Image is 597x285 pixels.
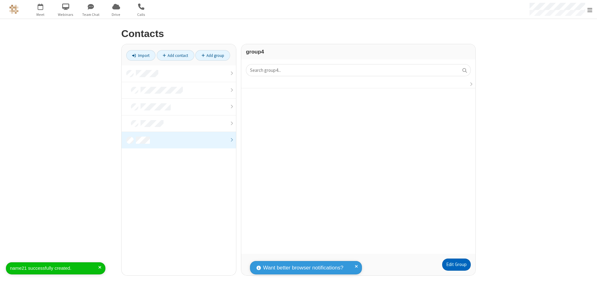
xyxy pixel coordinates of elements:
span: Drive [104,12,128,17]
a: Add contact [157,50,194,61]
img: QA Selenium DO NOT DELETE OR CHANGE [9,5,19,14]
a: Import [126,50,155,61]
span: Team Chat [79,12,103,17]
a: Edit Group [442,259,471,271]
span: Want better browser notifications? [263,264,343,272]
span: Webinars [54,12,77,17]
span: Meet [29,12,52,17]
div: name21 successfully created. [10,265,98,272]
input: Search group4... [246,64,471,76]
h3: group4 [246,49,471,55]
span: Calls [130,12,153,17]
div: grid [241,81,475,254]
h2: Contacts [121,28,476,39]
a: Add group [195,50,230,61]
